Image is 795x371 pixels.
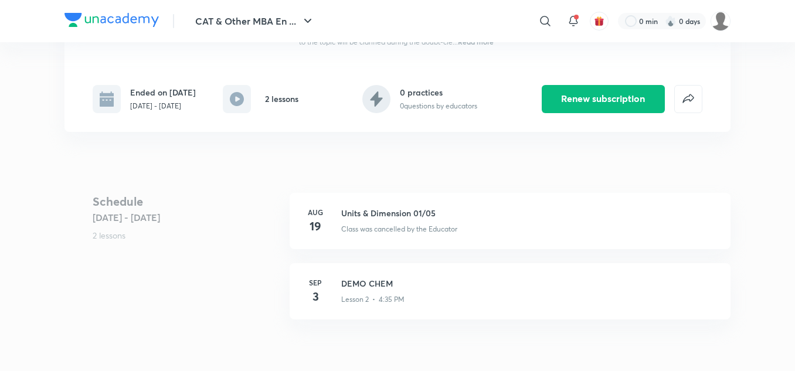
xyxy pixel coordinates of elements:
[304,277,327,288] h6: Sep
[341,277,716,290] h3: DEMO CHEM
[93,210,280,224] h5: [DATE] - [DATE]
[341,207,716,219] h3: Units & Dimension 01/05
[458,37,494,46] span: Read more
[665,15,677,27] img: streak
[341,294,405,305] p: Lesson 2 • 4:35 PM
[64,13,159,27] img: Company Logo
[265,93,298,105] h6: 2 lessons
[304,207,327,217] h6: Aug
[130,101,196,111] p: [DATE] - [DATE]
[93,229,280,241] p: 2 lessons
[304,288,327,305] h4: 3
[188,9,322,33] button: CAT & Other MBA En ...
[64,13,159,30] a: Company Logo
[290,263,731,333] a: Sep3DEMO CHEMLesson 2 • 4:35 PM
[594,16,604,26] img: avatar
[299,14,556,46] span: "In this course, [PERSON_NAME] will provide in-depth knowledge of Chemistry. The course will be h...
[130,86,196,98] h6: Ended on [DATE]
[542,85,665,113] button: Renew subscription
[711,11,731,31] img: Rahul Kumar
[290,193,731,263] a: Aug19Units & Dimension 01/05Class was cancelled by the Educator
[93,193,280,210] h4: Schedule
[304,217,327,235] h4: 19
[590,12,609,30] button: avatar
[400,86,477,98] h6: 0 practices
[400,101,477,111] p: 0 questions by educators
[674,85,702,113] button: false
[341,224,457,234] p: Class was cancelled by the Educator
